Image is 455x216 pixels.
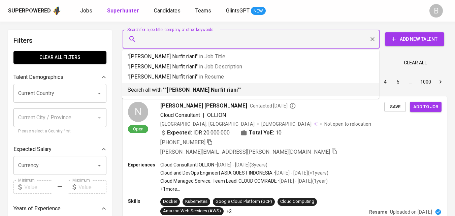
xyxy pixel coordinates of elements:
[13,202,106,215] div: Years of Experience
[13,70,106,84] div: Talent Demographics
[405,79,416,85] div: …
[214,161,267,168] p: • [DATE] - [DATE] ( 3 years )
[163,198,177,205] div: Docker
[261,121,313,127] span: [DEMOGRAPHIC_DATA]
[226,208,232,215] p: +2
[167,129,192,137] b: Expected:
[249,129,274,137] b: Total YoE:
[418,76,433,87] button: Go to page 1000
[388,103,402,111] span: Save
[128,86,374,94] p: Search all with " "
[19,53,101,62] span: Clear All filters
[390,35,439,43] span: Add New Talent
[277,178,328,184] p: • [DATE] - [DATE] ( 1 year )
[24,180,52,194] input: Value
[216,198,272,205] div: Google Cloud Platform (GCP)
[128,102,148,122] div: N
[195,7,213,15] a: Teams
[185,198,207,205] div: Kubernetes
[107,7,139,14] b: Superhunter
[165,87,240,93] b: "[PERSON_NAME] Nurfit riani"
[13,145,52,153] p: Expected Salary
[154,7,182,15] a: Candidates
[413,103,438,111] span: Add to job
[95,89,104,98] button: Open
[280,198,314,205] div: Cloud Computing
[128,53,374,61] p: "[PERSON_NAME] Nurfit riani"
[384,102,406,112] button: Save
[226,7,250,14] span: GlintsGPT
[128,73,374,81] p: "[PERSON_NAME] Nurfit riani"
[328,76,447,87] nav: pagination navigation
[390,209,432,215] p: Uploaded on [DATE]
[207,112,226,118] span: OLLION
[128,161,160,168] p: Experiences
[429,4,443,18] div: B
[385,32,444,46] button: Add New Talent
[95,161,104,170] button: Open
[160,161,214,168] p: Cloud Consultant | OLLION
[78,180,106,194] input: Value
[13,143,106,156] div: Expected Salary
[163,208,221,214] div: Amazon Web Services (AWS)
[195,7,211,14] span: Teams
[250,102,296,109] span: Contacted [DATE]
[160,178,277,184] p: Cloud Managed Service, Team Lead | CLOUD COMRADE
[369,209,387,215] p: Resume
[199,73,224,80] span: in Resume
[18,128,102,135] p: Please select a Country first
[160,139,205,146] span: [PHONE_NUMBER]
[226,7,266,15] a: GlintsGPT NEW
[160,186,328,192] p: +1 more ...
[80,7,94,15] a: Jobs
[160,149,330,155] span: [PERSON_NAME][EMAIL_ADDRESS][PERSON_NAME][DOMAIN_NAME]
[160,121,255,127] div: [GEOGRAPHIC_DATA], [GEOGRAPHIC_DATA]
[13,51,106,64] button: Clear All filters
[404,59,427,67] span: Clear All
[8,7,51,15] div: Superpowered
[8,6,61,16] a: Superpoweredapp logo
[272,169,328,176] p: • [DATE] - [DATE] ( <1 years )
[199,63,242,70] span: in Job Description
[380,76,391,87] button: Go to page 4
[128,198,160,205] p: Skills
[80,7,92,14] span: Jobs
[160,129,230,137] div: IDR 20.000.000
[13,205,61,213] p: Years of Experience
[289,102,296,109] svg: By Batam recruiter
[160,102,247,110] span: [PERSON_NAME] [PERSON_NAME]
[324,121,371,127] p: Not open to relocation
[368,34,377,44] button: Clear
[13,73,63,81] p: Talent Demographics
[52,6,61,16] img: app logo
[203,111,204,119] span: |
[435,76,446,87] button: Go to next page
[130,126,146,132] span: Open
[160,169,272,176] p: Cloud and DevOps Engineer | ASIA QUEST INDONESIA
[401,57,429,69] button: Clear All
[107,7,140,15] a: Superhunter
[199,53,225,60] span: in Job Title
[275,129,282,137] span: 10
[128,63,374,71] p: "[PERSON_NAME] Nurfit riani"
[160,112,200,118] span: Cloud Consultant
[154,7,181,14] span: Candidates
[13,35,106,46] h6: Filters
[393,76,403,87] button: Go to page 5
[410,102,442,112] button: Add to job
[251,8,266,14] span: NEW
